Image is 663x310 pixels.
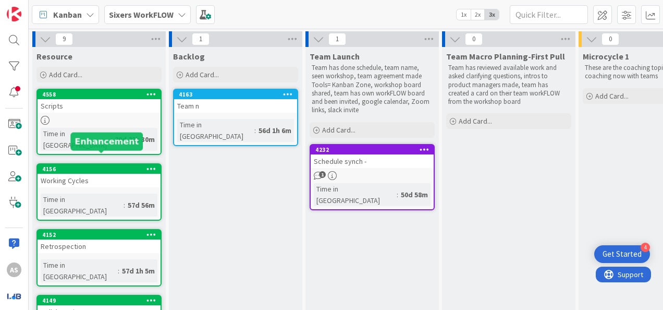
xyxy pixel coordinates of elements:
span: Add Card... [459,116,492,126]
span: Microcycle 1 [583,51,629,62]
div: 4152 [38,230,161,240]
div: Schedule synch - [311,154,434,168]
div: 4156 [42,165,161,173]
div: Get Started [603,249,642,259]
span: : [118,265,119,277]
span: Team Macro Planning-First Pull [446,51,565,62]
span: : [254,125,256,136]
div: Team n [174,99,297,113]
p: Team has done schedule, team name, seen workshop, team agreement made [312,64,433,81]
span: Backlog [173,51,205,62]
div: 4558 [42,91,161,98]
div: Time in [GEOGRAPHIC_DATA] [177,119,254,142]
div: Time in [GEOGRAPHIC_DATA] [314,183,397,206]
div: 4558 [38,90,161,99]
span: 1x [457,9,471,20]
span: Resource [36,51,72,62]
div: Retrospection [38,240,161,253]
div: 56d 1h 6m [256,125,294,136]
a: 4156Working CyclesTime in [GEOGRAPHIC_DATA]:57d 56m [36,163,162,221]
a: 4163Team nTime in [GEOGRAPHIC_DATA]:56d 1h 6m [173,89,298,146]
span: 9 [55,33,73,45]
div: Time in [GEOGRAPHIC_DATA] [41,259,118,282]
div: 4232 [315,146,434,153]
h5: Enhancement [75,136,139,146]
div: 4163 [174,90,297,99]
div: 4156 [38,164,161,174]
a: 4152RetrospectionTime in [GEOGRAPHIC_DATA]:57d 1h 5m [36,229,162,287]
div: 4 [641,243,650,252]
div: 4149 [38,296,161,305]
div: 4152 [42,231,161,239]
span: Kanban [53,8,82,21]
div: Scripts [38,99,161,113]
span: Add Card... [186,70,219,79]
div: 4149 [42,297,161,304]
span: 2x [471,9,485,20]
div: Working Cycles [38,174,161,187]
div: Time in [GEOGRAPHIC_DATA] [41,194,124,217]
span: 1 [328,33,346,45]
span: 1 [192,33,210,45]
div: AS [7,263,21,277]
span: : [397,189,398,200]
div: 4156Working Cycles [38,164,161,187]
span: 0 [465,33,483,45]
div: 50d 58m [398,189,431,200]
p: Tools= Kanban Zone, workshop board shared, team has own workFLOW board and been invited, google c... [312,81,433,115]
span: Add Card... [322,125,355,135]
div: Time in [GEOGRAPHIC_DATA] [41,128,110,151]
span: Add Card... [49,70,82,79]
span: Team Launch [310,51,360,62]
div: 4163Team n [174,90,297,113]
input: Quick Filter... [510,5,588,24]
b: Sixers WorkFLOW [109,9,174,20]
div: 57d 56m [125,199,157,211]
div: 4558Scripts [38,90,161,113]
img: Visit kanbanzone.com [7,7,21,21]
div: 4163 [179,91,297,98]
span: Support [22,2,47,14]
span: 1 [319,171,326,178]
div: 57d 1h 5m [119,265,157,277]
span: Add Card... [595,91,629,101]
div: 4152Retrospection [38,230,161,253]
div: Open Get Started checklist, remaining modules: 4 [594,245,650,263]
img: avatar [7,289,21,303]
div: 4232 [311,145,434,154]
p: Team has reviewed available work and asked clarifying questions, intros to product managers made,... [448,64,569,106]
span: 0 [601,33,619,45]
span: 3x [485,9,499,20]
a: 4232Schedule synch -Time in [GEOGRAPHIC_DATA]:50d 58m [310,144,435,210]
div: 4232Schedule synch - [311,145,434,168]
span: : [124,199,125,211]
a: 4558ScriptsTime in [GEOGRAPHIC_DATA]:20d 22h 30m [36,89,162,155]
